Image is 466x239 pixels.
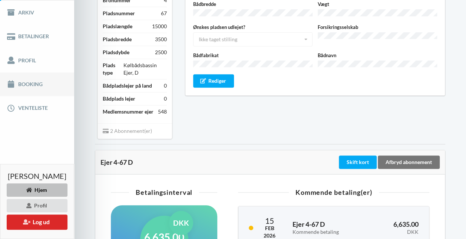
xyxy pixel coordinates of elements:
[378,155,440,169] div: Afbryd abonnement
[339,155,377,169] div: Skift kort
[103,62,123,76] div: Plads type
[293,220,361,235] h3: Ejer 4-67 D
[371,220,419,235] h3: 6,635.00
[103,108,153,115] div: Medlemsnummer ejer
[103,49,129,56] div: Pladsdybde
[103,36,132,43] div: Pladsbredde
[103,82,152,89] div: Bådpladslejer på land
[264,225,275,232] div: Feb
[169,211,193,235] div: DKK
[100,158,337,166] div: Ejer 4-67 D
[7,215,67,230] button: Log ud
[161,10,167,17] div: 67
[193,74,234,88] div: Rediger
[103,95,135,102] div: Bådplads lejer
[152,23,167,30] div: 15000
[193,52,313,59] label: Bådfabrikat
[164,82,167,89] div: 0
[318,23,437,31] label: Forsikringsselskab
[193,23,313,31] label: Ønskes pladsen udlejet?
[318,52,437,59] label: Bådnavn
[155,36,167,43] div: 3500
[7,183,67,197] div: Hjem
[155,49,167,56] div: 2500
[123,62,167,76] div: Kølbådsbassin Ejer, D
[158,108,167,115] div: 548
[103,10,135,17] div: Pladsnummer
[193,0,313,8] label: Bådbredde
[8,172,66,180] span: [PERSON_NAME]
[103,23,132,30] div: Pladslængde
[371,229,419,235] div: DKK
[264,217,275,225] div: 15
[164,95,167,102] div: 0
[293,229,361,235] div: Kommende betaling
[103,128,152,134] span: 2 Abonnement(er)
[238,189,429,196] div: Kommende betaling(er)
[318,0,437,8] label: Vægt
[111,189,217,196] div: Betalingsinterval
[7,199,67,212] div: Profil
